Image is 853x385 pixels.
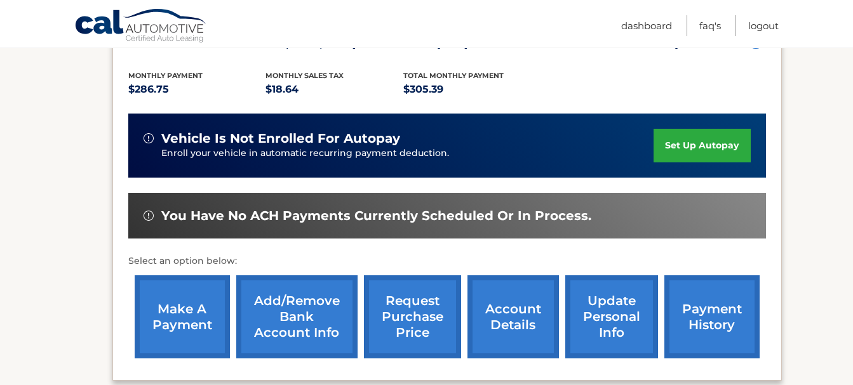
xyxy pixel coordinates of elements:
a: Dashboard [621,15,672,36]
a: FAQ's [699,15,721,36]
a: Logout [748,15,779,36]
p: $305.39 [403,81,541,98]
a: request purchase price [364,275,461,358]
span: Monthly sales Tax [265,71,344,80]
span: vehicle is not enrolled for autopay [161,131,400,147]
p: Enroll your vehicle in automatic recurring payment deduction. [161,147,654,160]
a: Cal Automotive [74,8,208,45]
a: Add/Remove bank account info [236,275,358,358]
a: update personal info [565,275,658,358]
span: You have no ACH payments currently scheduled or in process. [161,208,591,224]
a: payment history [664,275,760,358]
img: alert-white.svg [144,211,154,221]
a: account details [467,275,559,358]
a: set up autopay [654,129,750,162]
p: $286.75 [128,81,266,98]
p: Select an option below: [128,254,766,269]
span: Total Monthly Payment [403,71,504,80]
span: Monthly Payment [128,71,203,80]
a: make a payment [135,275,230,358]
img: alert-white.svg [144,133,154,143]
p: $18.64 [265,81,403,98]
